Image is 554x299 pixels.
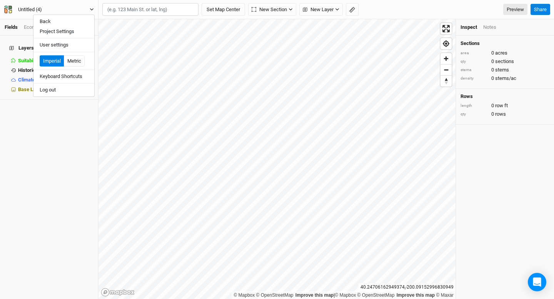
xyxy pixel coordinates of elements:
[495,111,506,118] span: rows
[483,24,496,31] div: Notes
[234,291,454,299] div: |
[234,292,255,298] a: Mapbox
[528,273,546,291] div: Open Intercom Messenger
[441,53,452,64] button: Zoom in
[461,58,549,65] div: 0
[18,77,93,83] div: Climate (U.S.)
[531,4,550,15] button: Share
[5,24,18,30] a: Fields
[18,58,54,63] span: Suitability (U.S.)
[461,40,549,47] h4: Sections
[33,17,94,27] button: Back
[495,50,507,56] span: acres
[18,77,50,83] span: Climate (U.S.)
[359,283,456,291] div: 40.24706162949374 , -200.09152996830949
[495,66,509,73] span: stems
[461,75,549,82] div: 0
[495,102,508,109] span: row ft
[18,6,42,13] div: Untitled (4)
[256,292,294,298] a: OpenStreetMap
[441,65,452,75] span: Zoom out
[461,67,487,73] div: stems
[98,19,456,299] canvas: Map
[18,86,43,92] span: Base Layer
[335,292,356,298] a: Mapbox
[346,3,359,16] button: Shortcut: M
[303,6,334,13] span: New Layer
[295,292,334,298] a: Improve this map
[4,5,94,14] button: Untitled (4)
[461,76,487,81] div: density
[495,75,516,82] span: stems/ac
[503,4,527,15] a: Preview
[461,66,549,73] div: 0
[461,103,487,109] div: length
[24,24,48,31] div: Economics
[5,40,93,56] h4: Layers
[461,50,487,56] div: area
[495,58,514,65] span: sections
[441,64,452,75] button: Zoom out
[18,58,93,64] div: Suitability (U.S.)
[18,86,93,93] div: Base Layer
[461,102,549,109] div: 0
[40,55,64,67] button: Imperial
[18,67,76,73] span: Historical Land Use (U.S.)
[461,24,477,31] div: Inspect
[461,111,487,117] div: qty
[461,111,549,118] div: 0
[102,3,199,16] input: (e.g. 123 Main St. or lat, lng)
[202,3,245,16] button: Set Map Center
[441,75,452,86] button: Reset bearing to north
[357,292,395,298] a: OpenStreetMap
[101,288,135,297] a: Mapbox logo
[248,3,296,16] button: New Section
[436,292,454,298] a: Maxar
[252,6,287,13] span: New Section
[18,67,93,73] div: Historical Land Use (U.S.)
[441,38,452,49] button: Find my location
[461,59,487,65] div: qty
[64,55,85,67] button: Metric
[461,50,549,56] div: 0
[33,85,94,95] button: Log out
[441,76,452,86] span: Reset bearing to north
[461,93,549,100] h4: Rows
[33,71,94,81] button: Keyboard Shortcuts
[397,292,435,298] a: Improve this map
[33,40,94,50] button: User settings
[299,3,343,16] button: New Layer
[33,27,94,37] button: Project Settings
[441,23,452,34] button: Enter fullscreen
